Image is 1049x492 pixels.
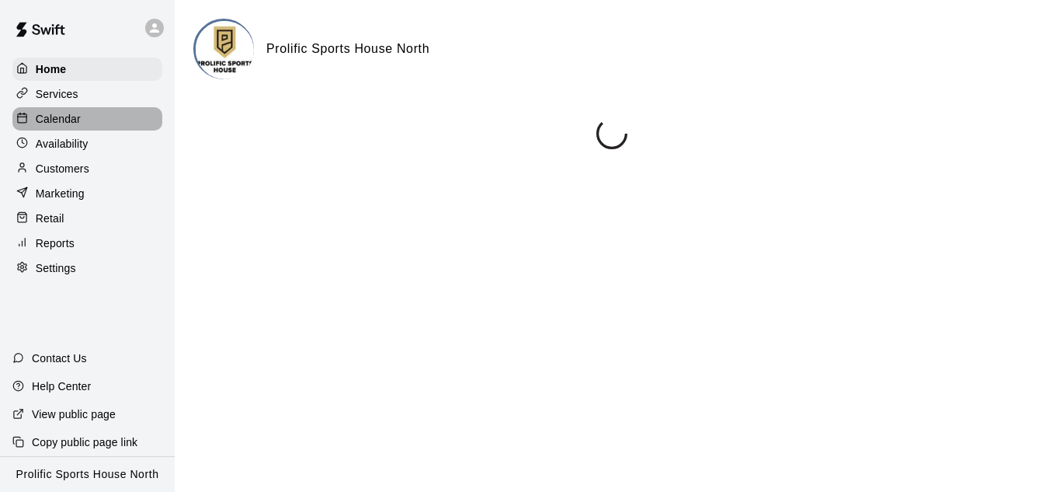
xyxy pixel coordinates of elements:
a: Calendar [12,107,162,131]
p: Settings [36,260,76,276]
p: Services [36,86,78,102]
p: Availability [36,136,89,152]
p: Copy public page link [32,434,137,450]
p: Prolific Sports House North [16,466,159,483]
h6: Prolific Sports House North [266,39,429,59]
p: Reports [36,236,75,251]
p: Marketing [36,186,85,201]
a: Customers [12,157,162,180]
a: Home [12,58,162,81]
a: Retail [12,207,162,230]
p: Customers [36,161,89,176]
a: Settings [12,256,162,280]
p: Help Center [32,379,91,394]
p: Home [36,61,67,77]
img: Prolific Sports House North logo [196,21,254,79]
p: Contact Us [32,351,87,366]
a: Availability [12,132,162,155]
p: Calendar [36,111,81,127]
a: Marketing [12,182,162,205]
p: View public page [32,407,116,422]
p: Retail [36,211,64,226]
a: Services [12,82,162,106]
a: Reports [12,232,162,255]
